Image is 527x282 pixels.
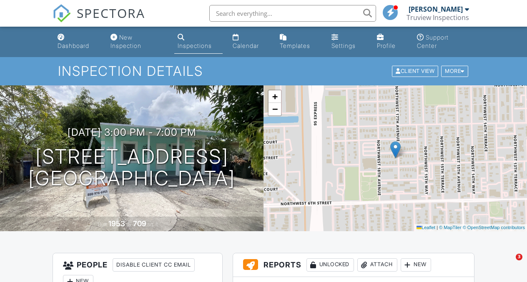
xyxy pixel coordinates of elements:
[377,42,396,49] div: Profile
[306,258,354,272] div: Unlocked
[233,42,259,49] div: Calendar
[374,30,407,54] a: Company Profile
[113,258,195,272] div: Disable Client CC Email
[391,67,440,74] a: Client View
[272,91,278,102] span: +
[272,104,278,114] span: −
[414,30,472,54] a: Support Center
[58,42,89,49] div: Dashboard
[133,219,146,228] div: 709
[107,30,167,54] a: New Inspection
[233,253,474,277] h3: Reports
[357,258,397,272] div: Attach
[516,254,522,260] span: 3
[178,42,212,49] div: Inspections
[108,219,125,228] div: 1953
[409,5,463,13] div: [PERSON_NAME]
[58,64,469,78] h1: Inspection Details
[148,221,159,227] span: sq. ft.
[53,11,145,29] a: SPECTORA
[174,30,223,54] a: Inspections
[328,30,367,54] a: Settings
[53,4,71,22] img: The Best Home Inspection Software - Spectora
[28,146,235,190] h1: [STREET_ADDRESS] [GEOGRAPHIC_DATA]
[441,66,468,77] div: More
[417,34,449,49] div: Support Center
[269,90,281,103] a: Zoom in
[417,225,435,230] a: Leaflet
[392,66,438,77] div: Client View
[229,30,269,54] a: Calendar
[439,225,462,230] a: © MapTiler
[98,221,107,227] span: Built
[276,30,321,54] a: Templates
[499,254,519,274] iframe: Intercom live chat
[110,34,141,49] div: New Inspection
[269,103,281,115] a: Zoom out
[54,30,100,54] a: Dashboard
[331,42,356,49] div: Settings
[463,225,525,230] a: © OpenStreetMap contributors
[390,141,401,158] img: Marker
[77,4,145,22] span: SPECTORA
[68,127,196,138] h3: [DATE] 3:00 pm - 7:00 pm
[401,258,431,272] div: New
[280,42,310,49] div: Templates
[209,5,376,22] input: Search everything...
[407,13,469,22] div: Truview Inspections
[437,225,438,230] span: |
